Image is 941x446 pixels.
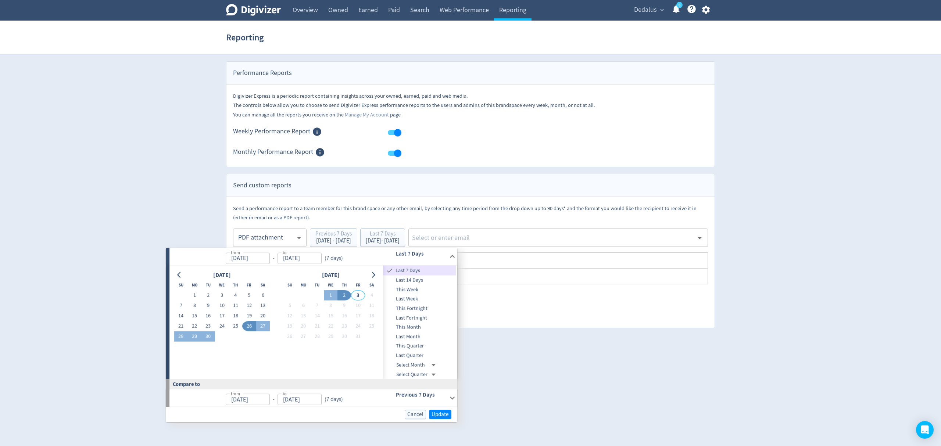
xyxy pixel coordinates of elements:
th: Thursday [337,280,351,290]
input: Select or enter email [411,232,694,243]
div: [DATE] - [DATE] [315,238,352,244]
button: 13 [256,301,270,311]
th: Thursday [229,280,242,290]
button: 22 [324,321,337,331]
button: 5 [283,301,297,311]
button: 7 [174,301,188,311]
button: 15 [188,311,201,321]
button: 20 [256,311,270,321]
div: Previous 7 Days [315,231,352,238]
span: Last Week [383,295,456,303]
div: This Fortnight [383,304,456,313]
button: 21 [310,321,324,331]
th: Friday [242,280,256,290]
th: Tuesday [310,280,324,290]
div: - [270,254,278,262]
button: 1 [324,290,337,301]
button: 23 [201,321,215,331]
button: 10 [215,301,229,311]
h6: Previous 7 Days [396,391,446,399]
button: 28 [174,331,188,342]
button: 18 [365,311,379,321]
button: 24 [351,321,365,331]
button: 11 [365,301,379,311]
div: Open Intercom Messenger [916,421,934,439]
button: 31 [351,331,365,342]
span: Last 14 Days [383,276,456,284]
small: Digivizer Express is a periodic report containing insights across your owned, earned, paid and we... [233,93,468,100]
button: 4 [229,290,242,301]
button: Go to next month [368,270,379,280]
button: Dedalus [631,4,666,16]
button: 22 [188,321,201,331]
div: [DATE] [320,270,342,280]
button: 1 [188,290,201,301]
button: 2 [337,290,351,301]
div: This Week [383,285,456,294]
div: This Quarter [383,341,456,351]
div: PDF attachment [238,230,295,246]
button: Cancel [405,410,426,419]
h6: Last 7 Days [396,249,446,258]
th: Tuesday [201,280,215,290]
button: 25 [365,321,379,331]
button: 27 [256,321,270,331]
button: Last 7 Days[DATE]- [DATE] [360,229,405,247]
th: Saturday [256,280,270,290]
div: Last Month [383,332,456,342]
div: Last 7 Days [383,266,456,276]
div: ( 7 days ) [322,254,346,262]
button: 9 [337,301,351,311]
span: Monthly Performance Report [233,147,313,157]
button: 16 [201,311,215,321]
div: [DATE] - [DATE] [366,238,400,244]
button: 18 [229,311,242,321]
a: 5 [676,2,683,8]
th: Monday [297,280,310,290]
button: 7 [310,301,324,311]
span: This Fortnight [383,305,456,313]
text: 5 [679,3,680,8]
button: 12 [242,301,256,311]
label: from [231,391,240,397]
button: Go to previous month [174,270,185,280]
button: 27 [297,331,310,342]
th: Sunday [283,280,297,290]
button: 6 [256,290,270,301]
span: expand_more [659,7,665,13]
span: This Month [383,323,456,331]
div: Last Quarter [383,351,456,360]
button: 10 [351,301,365,311]
button: 16 [337,311,351,321]
small: You can manage all the reports you receive on the page [233,111,401,118]
button: 30 [337,331,351,342]
div: Last 7 Days [366,231,400,238]
svg: Members of this Brand Space can receive Weekly Performance Report via email when enabled [312,127,322,137]
a: Manage My Account [345,111,389,118]
span: This Quarter [383,342,456,350]
button: 13 [297,311,310,321]
button: 30 [201,331,215,342]
div: Last Week [383,294,456,304]
div: Select Quarter [396,370,439,379]
button: 19 [242,311,256,321]
label: to [283,391,287,397]
button: Open [694,232,705,244]
button: Update [429,410,451,419]
button: 5 [242,290,256,301]
button: 26 [283,331,297,342]
button: 23 [337,321,351,331]
button: 9 [201,301,215,311]
div: from-to(7 days)Previous 7 Days [169,389,457,407]
small: The controls below allow you to choose to send Digivizer Express performance reports to the users... [233,102,595,109]
button: 29 [188,331,201,342]
div: - [270,395,278,404]
div: Compare to [166,379,457,389]
button: 20 [297,321,310,331]
span: This Week [383,285,456,294]
button: 3 [351,290,365,301]
button: 14 [310,311,324,321]
label: from [231,249,240,255]
button: 24 [215,321,229,331]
